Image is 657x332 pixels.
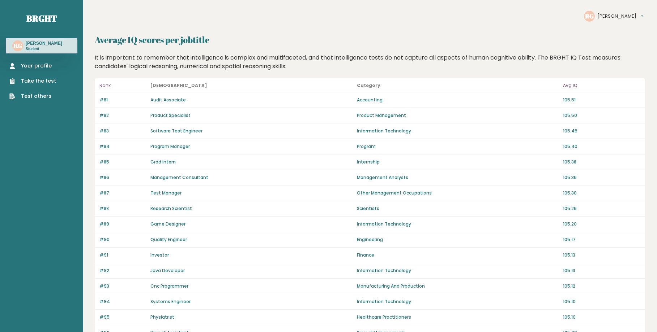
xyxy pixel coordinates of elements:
[9,62,56,70] a: Your profile
[357,205,559,212] p: Scientists
[563,112,641,119] p: 105.50
[357,267,559,274] p: Information Technology
[563,221,641,227] p: 105.20
[150,159,176,165] a: Grad Intern
[563,314,641,320] p: 105.10
[357,190,559,196] p: Other Management Occupations
[357,298,559,305] p: Information Technology
[357,252,559,258] p: Finance
[563,252,641,258] p: 105.13
[26,40,62,46] h3: [PERSON_NAME]
[92,53,648,71] div: It is important to remember that intelligence is complex and multifaceted, and that intelligence ...
[99,112,146,119] p: #82
[563,205,641,212] p: 105.26
[150,283,188,289] a: Cnc Programmer
[357,82,380,88] b: Category
[9,77,56,85] a: Take the test
[597,13,643,20] button: [PERSON_NAME]
[150,174,208,180] a: Management Consultant
[26,47,62,52] p: Student
[99,159,146,165] p: #85
[99,252,146,258] p: #91
[13,41,22,50] text: RG
[99,298,146,305] p: #94
[563,159,641,165] p: 105.38
[99,205,146,212] p: #88
[563,143,641,150] p: 105.40
[99,143,146,150] p: #84
[357,97,559,103] p: Accounting
[150,128,202,134] a: Software Test Engineer
[357,236,559,243] p: Engineering
[563,267,641,274] p: 105.13
[26,13,57,24] a: Brght
[357,221,559,227] p: Information Technology
[357,314,559,320] p: Healthcare Practitioners
[150,82,207,88] b: [DEMOGRAPHIC_DATA]
[563,128,641,134] p: 105.46
[150,221,185,227] a: Game Designer
[99,97,146,103] p: #81
[150,97,186,103] a: Audit Associate
[99,221,146,227] p: #89
[95,33,645,46] h2: Average IQ scores per jobtitle
[357,112,559,119] p: Product Management
[585,12,594,20] text: RG
[357,174,559,181] p: Management Analysts
[150,143,190,149] a: Program Manager
[357,128,559,134] p: Information Technology
[563,298,641,305] p: 105.10
[150,267,185,274] a: Java Developer
[150,190,182,196] a: Test Manager
[99,314,146,320] p: #95
[563,283,641,289] p: 105.12
[99,190,146,196] p: #87
[563,190,641,196] p: 105.30
[150,236,187,243] a: Quality Engineer
[563,81,641,90] p: Avg IQ
[99,128,146,134] p: #83
[150,112,191,118] a: Product Specialist
[99,174,146,181] p: #86
[99,267,146,274] p: #92
[150,205,192,211] a: Research Scientist
[99,81,146,90] p: Rank
[9,92,56,100] a: Test others
[357,159,559,165] p: Internship
[357,143,559,150] p: Program
[150,298,191,305] a: Systems Engineer
[563,236,641,243] p: 105.17
[563,97,641,103] p: 105.51
[99,283,146,289] p: #93
[563,174,641,181] p: 105.36
[357,283,559,289] p: Manufacturing And Production
[150,314,174,320] a: Physiatrist
[99,236,146,243] p: #90
[150,252,169,258] a: Investor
